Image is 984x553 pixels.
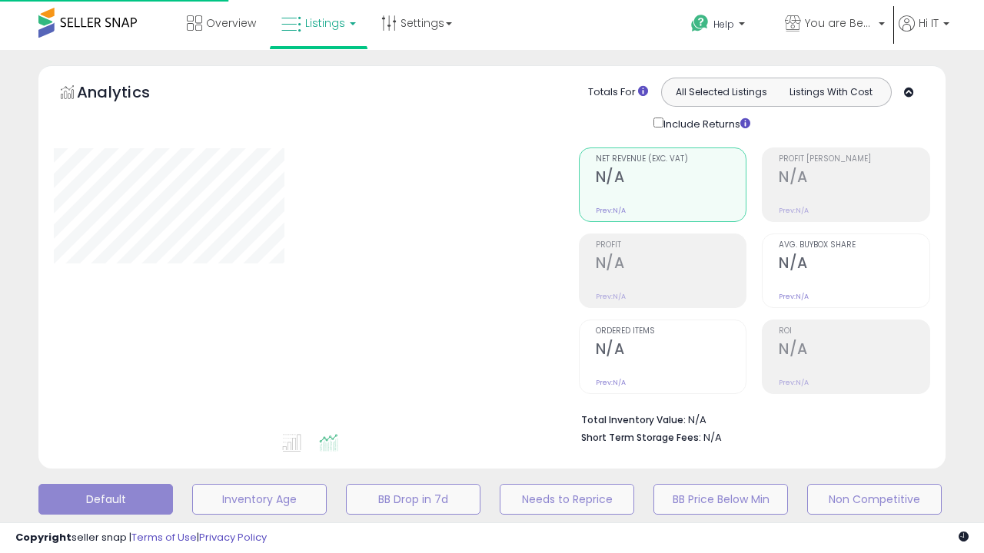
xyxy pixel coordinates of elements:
[596,241,746,250] span: Profit
[581,413,686,426] b: Total Inventory Value:
[779,241,929,250] span: Avg. Buybox Share
[776,82,886,102] button: Listings With Cost
[807,484,942,515] button: Non Competitive
[713,18,734,31] span: Help
[805,15,874,31] span: You are Beautiful (IT)
[15,531,267,545] div: seller snap | |
[642,114,769,132] div: Include Returns
[15,530,71,545] strong: Copyright
[346,484,480,515] button: BB Drop in 7d
[653,484,788,515] button: BB Price Below Min
[38,484,173,515] button: Default
[206,15,256,31] span: Overview
[779,327,929,336] span: ROI
[131,530,197,545] a: Terms of Use
[779,206,809,215] small: Prev: N/A
[919,15,939,31] span: Hi IT
[779,155,929,164] span: Profit [PERSON_NAME]
[596,168,746,189] h2: N/A
[779,254,929,275] h2: N/A
[779,340,929,361] h2: N/A
[690,14,710,33] i: Get Help
[596,254,746,275] h2: N/A
[899,15,949,50] a: Hi IT
[779,378,809,387] small: Prev: N/A
[596,378,626,387] small: Prev: N/A
[192,484,327,515] button: Inventory Age
[596,340,746,361] h2: N/A
[581,409,919,428] li: N/A
[779,292,809,301] small: Prev: N/A
[779,168,929,189] h2: N/A
[596,155,746,164] span: Net Revenue (Exc. VAT)
[596,327,746,336] span: Ordered Items
[588,85,648,100] div: Totals For
[581,431,701,444] b: Short Term Storage Fees:
[77,81,180,107] h5: Analytics
[500,484,634,515] button: Needs to Reprice
[703,430,722,445] span: N/A
[199,530,267,545] a: Privacy Policy
[305,15,345,31] span: Listings
[596,206,626,215] small: Prev: N/A
[666,82,776,102] button: All Selected Listings
[596,292,626,301] small: Prev: N/A
[679,2,771,50] a: Help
